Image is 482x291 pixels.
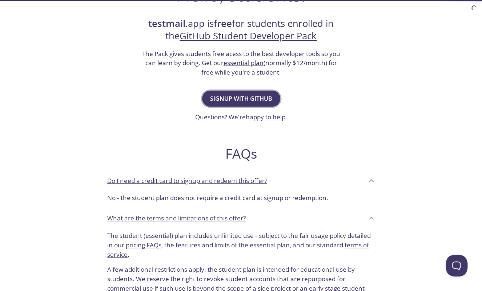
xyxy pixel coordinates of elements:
[246,113,285,121] a: happy to help
[446,255,467,276] iframe: Help Scout Beacon - Open
[107,241,369,259] a: terms of service
[101,190,381,208] div: Do I need a credit card to signup and redeem this offer?
[126,241,161,249] a: pricing FAQs
[195,112,287,122] h3: Questions? We're .
[101,208,381,228] div: What are the terms and limitations of this offer?
[141,49,341,77] h3: The Pack gives students free acess to the best developer tools so you can learn by doing. Get our...
[148,17,185,30] strong: testmail
[107,231,375,259] p: The student (essential) plan includes unlimited use - subject to the fair usage policy detailed i...
[107,193,375,203] p: No - the student plan does not require a credit card at signup or redemption.
[107,176,267,186] p: Do I need a credit card to signup and redeem this offer?
[180,29,317,42] a: GitHub Student Developer Pack
[141,17,341,43] h2: .app is for students enrolled in the
[210,93,272,104] span: Signup with GitHub
[101,145,381,162] h2: FAQs
[214,17,232,30] strong: free
[107,214,246,223] p: What are the terms and limitations of this offer?
[101,171,381,190] div: Do I need a credit card to signup and redeem this offer?
[202,91,280,107] button: Signup with GitHub
[224,59,264,67] a: essential plan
